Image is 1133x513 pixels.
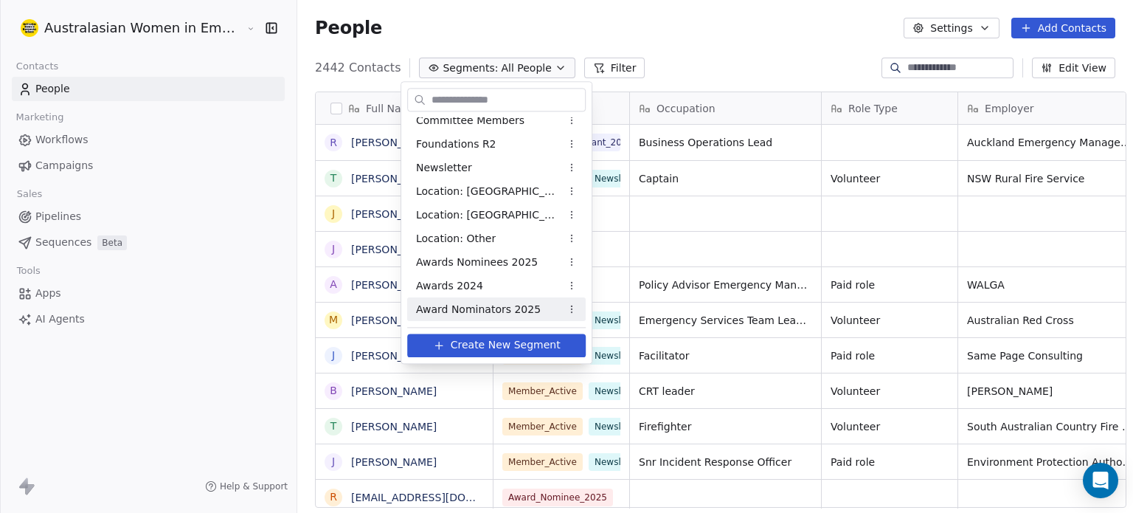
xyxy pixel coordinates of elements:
[407,334,586,357] button: Create New Segment
[407,14,586,321] div: Suggestions
[416,255,538,270] span: Awards Nominees 2025
[416,231,496,247] span: Location: Other
[416,160,472,176] span: Newsletter
[416,278,483,294] span: Awards 2024
[451,338,561,354] span: Create New Segment
[416,113,524,128] span: Committee Members
[416,184,561,199] span: Location: [GEOGRAPHIC_DATA]
[416,137,496,152] span: Foundations R2
[416,302,541,317] span: Award Nominators 2025
[416,207,561,223] span: Location: [GEOGRAPHIC_DATA]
